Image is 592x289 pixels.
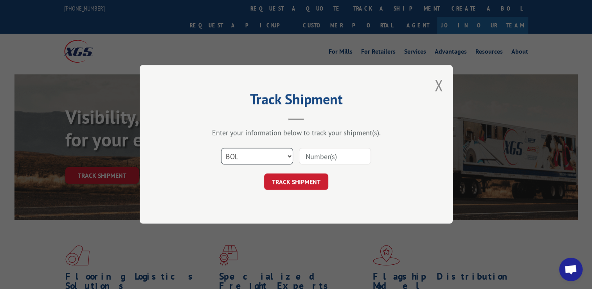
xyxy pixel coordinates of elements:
input: Number(s) [299,148,371,165]
button: Close modal [434,75,443,96]
h2: Track Shipment [179,94,414,108]
button: TRACK SHIPMENT [264,174,328,190]
div: Open chat [559,258,583,281]
div: Enter your information below to track your shipment(s). [179,128,414,137]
